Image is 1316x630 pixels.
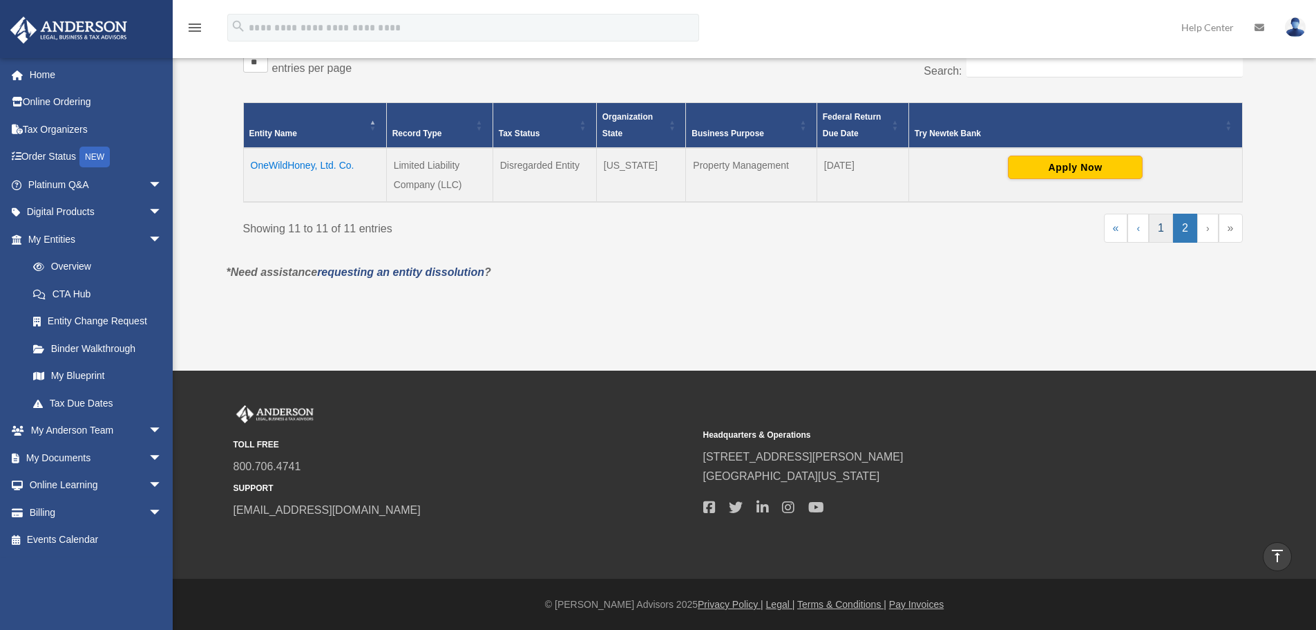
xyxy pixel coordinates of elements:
a: [GEOGRAPHIC_DATA][US_STATE] [703,470,880,482]
span: Tax Status [499,129,540,138]
td: [DATE] [817,148,908,202]
a: vertical_align_top [1263,542,1292,571]
span: Federal Return Due Date [823,112,881,138]
a: Terms & Conditions | [797,599,886,610]
img: Anderson Advisors Platinum Portal [233,405,316,423]
a: 1 [1149,214,1173,243]
a: My Entitiesarrow_drop_down [10,225,176,253]
a: My Anderson Teamarrow_drop_down [10,417,183,445]
td: [US_STATE] [596,148,686,202]
a: Platinum Q&Aarrow_drop_down [10,171,183,198]
span: arrow_drop_down [149,417,176,445]
a: Home [10,61,183,89]
th: Business Purpose: Activate to sort [686,103,817,149]
span: Business Purpose [692,129,764,138]
span: arrow_drop_down [149,444,176,472]
em: *Need assistance ? [227,266,491,278]
span: Record Type [392,129,442,138]
i: vertical_align_top [1269,548,1286,564]
th: Organization State: Activate to sort [596,103,686,149]
a: Privacy Policy | [698,599,763,610]
span: arrow_drop_down [149,225,176,254]
span: arrow_drop_down [149,472,176,500]
i: menu [187,19,203,36]
div: Try Newtek Bank [915,125,1221,142]
a: Tax Organizers [10,115,183,143]
a: Next [1197,214,1219,243]
div: © [PERSON_NAME] Advisors 2025 [173,596,1316,613]
small: SUPPORT [233,481,694,496]
a: First [1104,214,1128,243]
a: 800.706.4741 [233,461,301,472]
th: Record Type: Activate to sort [386,103,493,149]
a: Order StatusNEW [10,143,183,172]
span: arrow_drop_down [149,198,176,227]
a: My Blueprint [19,362,176,390]
a: Online Learningarrow_drop_down [10,472,183,499]
i: search [231,19,246,34]
a: Previous [1127,214,1149,243]
a: CTA Hub [19,280,176,308]
td: Limited Liability Company (LLC) [386,148,493,202]
button: Apply Now [1008,156,1143,179]
div: Showing 11 to 11 of 11 entries [243,214,733,239]
a: Overview [19,253,169,281]
a: Legal | [766,599,795,610]
td: OneWildHoney, Ltd. Co. [243,148,386,202]
th: Entity Name: Activate to invert sorting [243,103,386,149]
label: Search: [924,65,962,77]
span: arrow_drop_down [149,499,176,527]
a: Online Ordering [10,89,183,116]
a: Digital Productsarrow_drop_down [10,198,183,226]
a: Events Calendar [10,526,183,554]
a: 2 [1173,214,1197,243]
span: Entity Name [249,129,297,138]
div: NEW [79,147,110,167]
th: Try Newtek Bank : Activate to sort [908,103,1242,149]
small: TOLL FREE [233,438,694,452]
img: User Pic [1285,17,1306,37]
td: Disregarded Entity [493,148,596,202]
a: Binder Walkthrough [19,335,176,362]
td: Property Management [686,148,817,202]
a: menu [187,24,203,36]
th: Federal Return Due Date: Activate to sort [817,103,908,149]
small: Headquarters & Operations [703,428,1163,443]
span: arrow_drop_down [149,171,176,199]
label: entries per page [272,62,352,74]
a: Entity Change Request [19,308,176,335]
a: Pay Invoices [889,599,944,610]
th: Tax Status: Activate to sort [493,103,596,149]
a: requesting an entity dissolution [317,266,484,278]
a: [STREET_ADDRESS][PERSON_NAME] [703,451,904,463]
img: Anderson Advisors Platinum Portal [6,17,131,44]
a: Tax Due Dates [19,389,176,417]
a: [EMAIL_ADDRESS][DOMAIN_NAME] [233,504,421,516]
a: Billingarrow_drop_down [10,499,183,526]
a: My Documentsarrow_drop_down [10,444,183,472]
span: Organization State [602,112,653,138]
a: Last [1219,214,1243,243]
